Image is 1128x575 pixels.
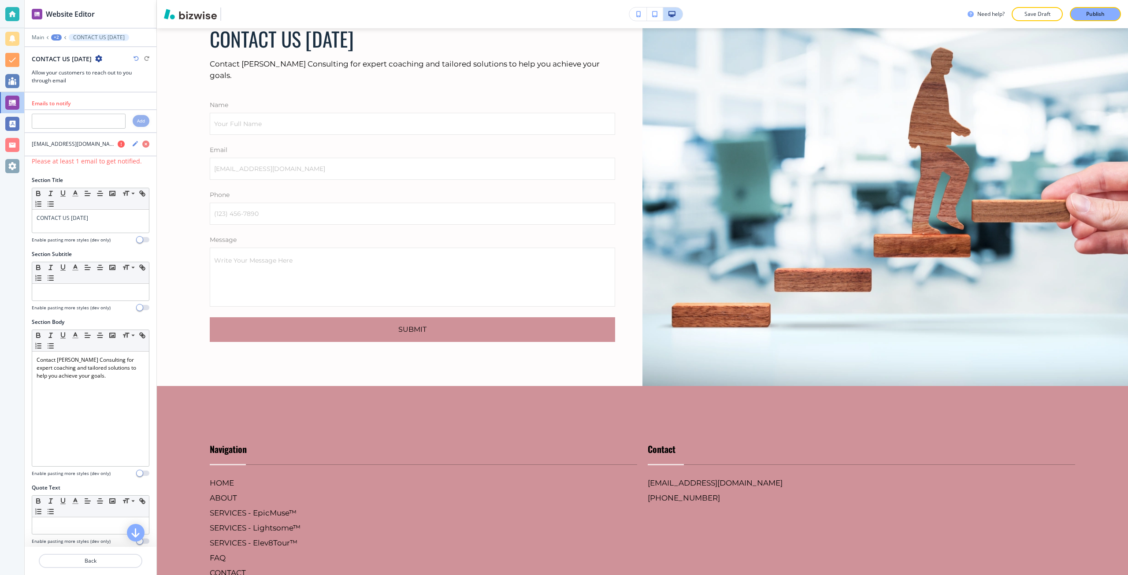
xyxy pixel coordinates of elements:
h6: FAQ [210,552,637,564]
h4: Enable pasting more styles (dev only) [32,538,111,545]
h4: Enable pasting more styles (dev only) [32,470,111,477]
span: CONTACT US [DATE] [37,214,88,222]
button: [EMAIL_ADDRESS][DOMAIN_NAME] [25,133,156,156]
h2: CONTACT US [DATE] [32,54,92,63]
img: editor icon [32,9,42,19]
span: CONTACT US [DATE] [210,24,354,53]
img: Your Logo [225,7,249,21]
h2: Section Title [32,176,63,184]
a: [EMAIL_ADDRESS][DOMAIN_NAME] [648,477,783,489]
h6: SERVICES - Elev8Tour™ [210,537,637,549]
img: Bizwise Logo [164,9,217,19]
h6: SERVICES - EpicMuse™ [210,507,637,519]
h6: ABOUT [210,492,637,504]
p: Email [210,145,615,154]
h4: [EMAIL_ADDRESS][DOMAIN_NAME] [32,140,114,148]
p: Contact [PERSON_NAME] Consulting for expert coaching and tailored solutions to help you achieve y... [37,356,145,380]
h2: Section Body [32,318,64,326]
p: Message [210,235,615,244]
button: Main [32,34,44,41]
h6: SERVICES - Lightsome™ [210,522,637,534]
h2: Section Subtitle [32,250,72,258]
h4: Enable pasting more styles (dev only) [32,237,111,243]
h3: Please at least 1 email to get notified. [32,156,142,166]
h2: Website Editor [46,9,95,19]
button: Back [39,554,142,568]
button: Submit [210,317,615,342]
button: CONTACT US [DATE] [69,34,129,41]
p: Publish [1086,10,1105,18]
h2: Quote Text [32,484,60,492]
h4: Enable pasting more styles (dev only) [32,304,111,311]
p: Name [210,100,615,109]
h3: Need help? [977,10,1005,18]
h2: Emails to notify [32,100,70,108]
strong: Contact [648,442,675,456]
p: Back [40,557,141,565]
p: Contact [PERSON_NAME] Consulting for expert coaching and tailored solutions to help you achieve y... [210,58,615,81]
button: Save Draft [1012,7,1063,21]
p: Save Draft [1023,10,1051,18]
h4: Add [137,118,145,124]
strong: Navigation [210,442,247,456]
button: Publish [1070,7,1121,21]
p: CONTACT US [DATE] [73,34,125,41]
a: [PHONE_NUMBER] [648,492,720,504]
h3: Allow your customers to reach out to you through email [32,69,149,85]
h6: HOME [210,477,637,489]
button: +2 [51,34,62,41]
p: Phone [210,190,615,199]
